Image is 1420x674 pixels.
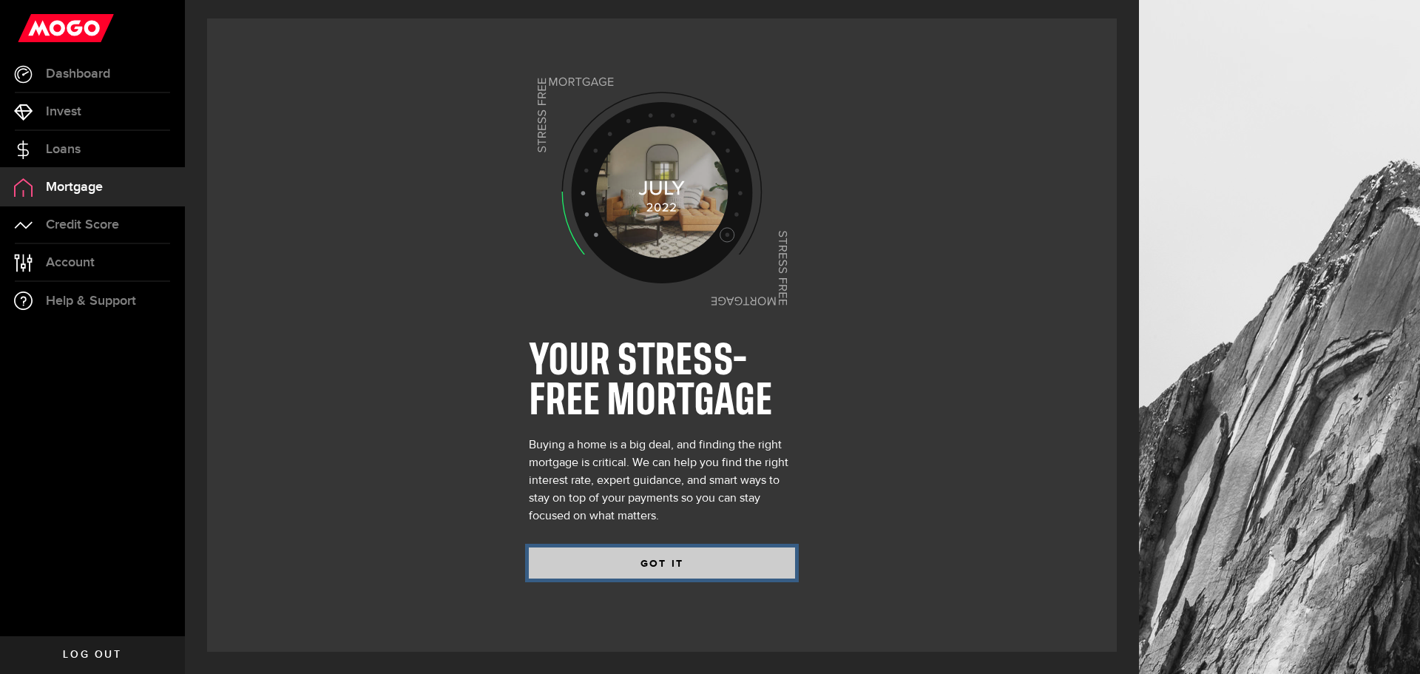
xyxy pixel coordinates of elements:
span: Help & Support [46,294,136,308]
span: Dashboard [46,67,110,81]
span: Loans [46,143,81,156]
span: Invest [46,105,81,118]
span: Log out [63,650,121,660]
div: Buying a home is a big deal, and finding the right mortgage is critical. We can help you find the... [529,437,795,525]
span: Credit Score [46,218,119,232]
button: GOT IT [529,547,795,579]
span: Account [46,256,95,269]
button: Open LiveChat chat widget [12,6,56,50]
span: Mortgage [46,181,103,194]
h1: YOUR STRESS-FREE MORTGAGE [529,342,795,422]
